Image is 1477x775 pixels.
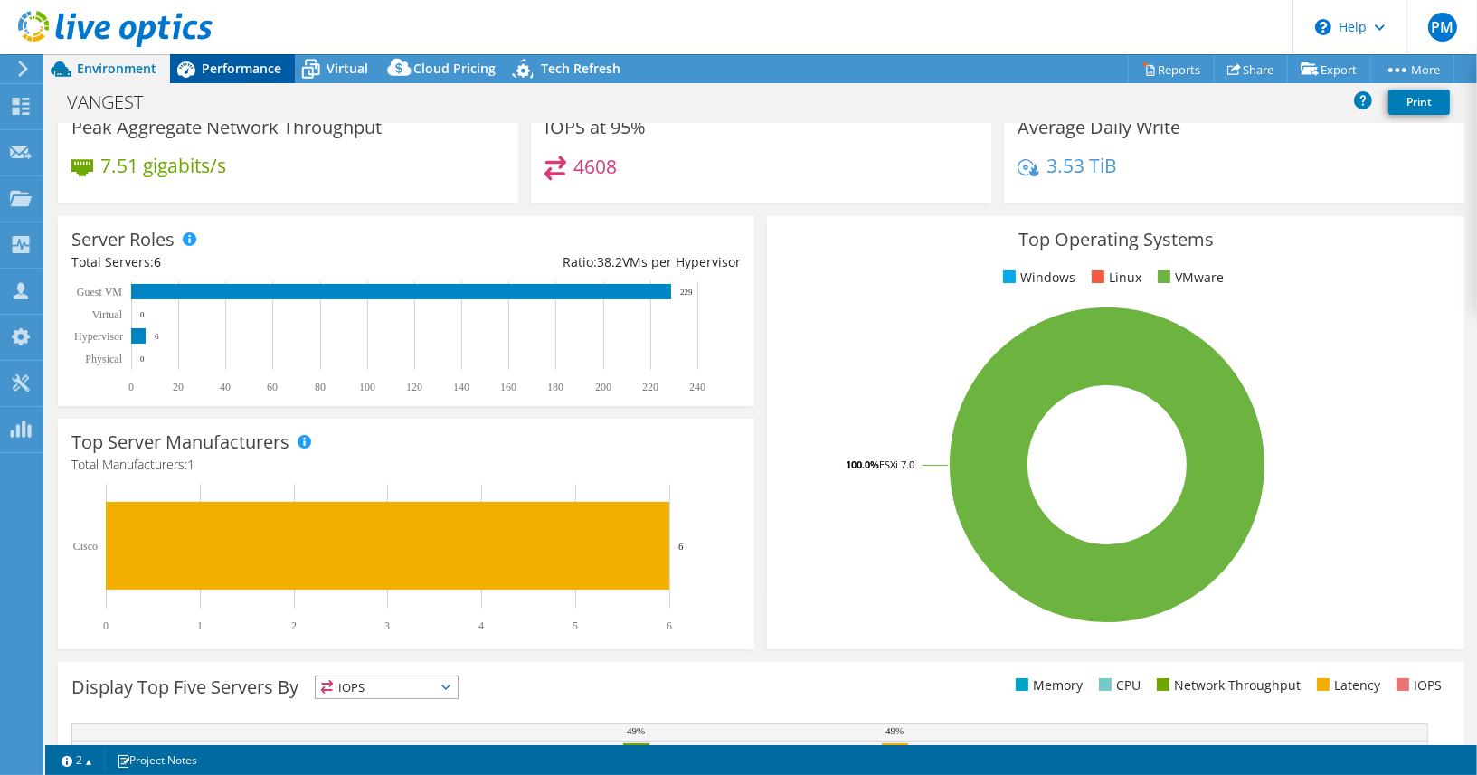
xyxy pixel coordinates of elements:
[547,381,563,393] text: 180
[544,118,646,137] h3: IOPS at 95%
[680,288,693,297] text: 229
[1315,19,1331,35] svg: \n
[1388,90,1450,115] a: Print
[100,156,226,175] h4: 7.51 gigabits/s
[667,619,672,632] text: 6
[1428,13,1457,42] span: PM
[1094,676,1141,695] li: CPU
[71,455,741,475] h4: Total Manufacturers:
[541,60,620,77] span: Tech Refresh
[500,381,516,393] text: 160
[885,725,904,736] text: 49%
[846,458,879,471] tspan: 100.0%
[1152,676,1301,695] li: Network Throughput
[155,332,159,341] text: 6
[202,60,281,77] span: Performance
[1153,268,1224,288] li: VMware
[71,230,175,250] h3: Server Roles
[595,381,611,393] text: 200
[71,432,289,452] h3: Top Server Manufacturers
[478,619,484,632] text: 4
[781,230,1450,250] h3: Top Operating Systems
[642,381,658,393] text: 220
[173,381,184,393] text: 20
[406,252,741,272] div: Ratio: VMs per Hypervisor
[49,749,105,771] a: 2
[316,676,458,698] span: IOPS
[140,354,145,364] text: 0
[627,725,645,736] text: 49%
[573,156,617,176] h4: 4608
[92,308,123,321] text: Virtual
[187,456,194,473] span: 1
[327,60,368,77] span: Virtual
[197,619,203,632] text: 1
[359,381,375,393] text: 100
[103,619,109,632] text: 0
[71,118,382,137] h3: Peak Aggregate Network Throughput
[597,253,622,270] span: 38.2
[1128,55,1215,83] a: Reports
[267,381,278,393] text: 60
[689,381,705,393] text: 240
[573,619,578,632] text: 5
[384,619,390,632] text: 3
[315,381,326,393] text: 80
[1214,55,1288,83] a: Share
[999,268,1075,288] li: Windows
[1370,55,1454,83] a: More
[1046,156,1117,175] h4: 3.53 TiB
[85,353,122,365] text: Physical
[291,619,297,632] text: 2
[406,381,422,393] text: 120
[77,286,122,298] text: Guest VM
[678,541,684,552] text: 6
[453,381,469,393] text: 140
[128,381,134,393] text: 0
[74,330,123,343] text: Hypervisor
[77,60,156,77] span: Environment
[71,252,406,272] div: Total Servers:
[1087,268,1141,288] li: Linux
[220,381,231,393] text: 40
[140,310,145,319] text: 0
[1392,676,1442,695] li: IOPS
[1312,676,1380,695] li: Latency
[1287,55,1371,83] a: Export
[879,458,914,471] tspan: ESXi 7.0
[59,92,171,112] h1: VANGEST
[1018,118,1180,137] h3: Average Daily Write
[413,60,496,77] span: Cloud Pricing
[73,540,98,553] text: Cisco
[154,253,161,270] span: 6
[1011,676,1083,695] li: Memory
[104,749,210,771] a: Project Notes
